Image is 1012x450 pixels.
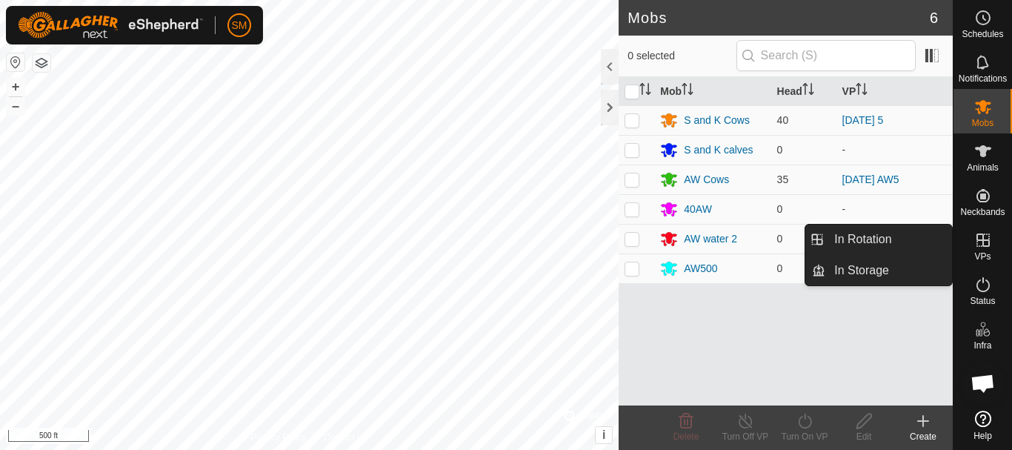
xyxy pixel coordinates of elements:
[972,119,993,128] span: Mobs
[627,48,736,64] span: 0 selected
[834,231,891,248] span: In Rotation
[856,85,868,97] p-sorticon: Activate to sort
[684,202,712,217] div: 40AW
[7,97,24,115] button: –
[842,173,899,185] a: [DATE] AW5
[684,142,753,158] div: S and K calves
[805,256,952,285] li: In Storage
[962,30,1003,39] span: Schedules
[974,252,991,261] span: VPs
[834,262,889,279] span: In Storage
[639,85,651,97] p-sorticon: Activate to sort
[251,431,307,444] a: Privacy Policy
[836,135,953,165] td: -
[777,262,783,274] span: 0
[961,361,1005,406] div: Open chat
[842,114,884,126] a: [DATE] 5
[627,9,930,27] h2: Mobs
[682,85,693,97] p-sorticon: Activate to sort
[893,430,953,443] div: Create
[802,85,814,97] p-sorticon: Activate to sort
[684,261,717,277] div: AW500
[973,341,991,350] span: Infra
[7,78,24,96] button: +
[33,54,50,72] button: Map Layers
[18,12,203,39] img: Gallagher Logo
[836,194,953,224] td: -
[825,225,952,254] a: In Rotation
[834,430,893,443] div: Edit
[959,74,1007,83] span: Notifications
[967,163,999,172] span: Animals
[775,430,834,443] div: Turn On VP
[777,114,789,126] span: 40
[777,203,783,215] span: 0
[777,173,789,185] span: 35
[596,427,612,443] button: i
[684,172,729,188] div: AW Cows
[684,113,750,128] div: S and K Cows
[777,233,783,245] span: 0
[232,18,247,33] span: SM
[930,7,938,29] span: 6
[805,225,952,254] li: In Rotation
[973,431,992,440] span: Help
[602,429,605,441] span: i
[673,431,699,442] span: Delete
[960,208,1005,216] span: Neckbands
[684,231,737,247] div: AW water 2
[7,53,24,71] button: Reset Map
[771,77,836,106] th: Head
[736,40,916,71] input: Search (S)
[777,144,783,156] span: 0
[836,77,953,106] th: VP
[654,77,770,106] th: Mob
[324,431,367,444] a: Contact Us
[716,430,775,443] div: Turn Off VP
[825,256,952,285] a: In Storage
[970,297,995,305] span: Status
[953,405,1012,446] a: Help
